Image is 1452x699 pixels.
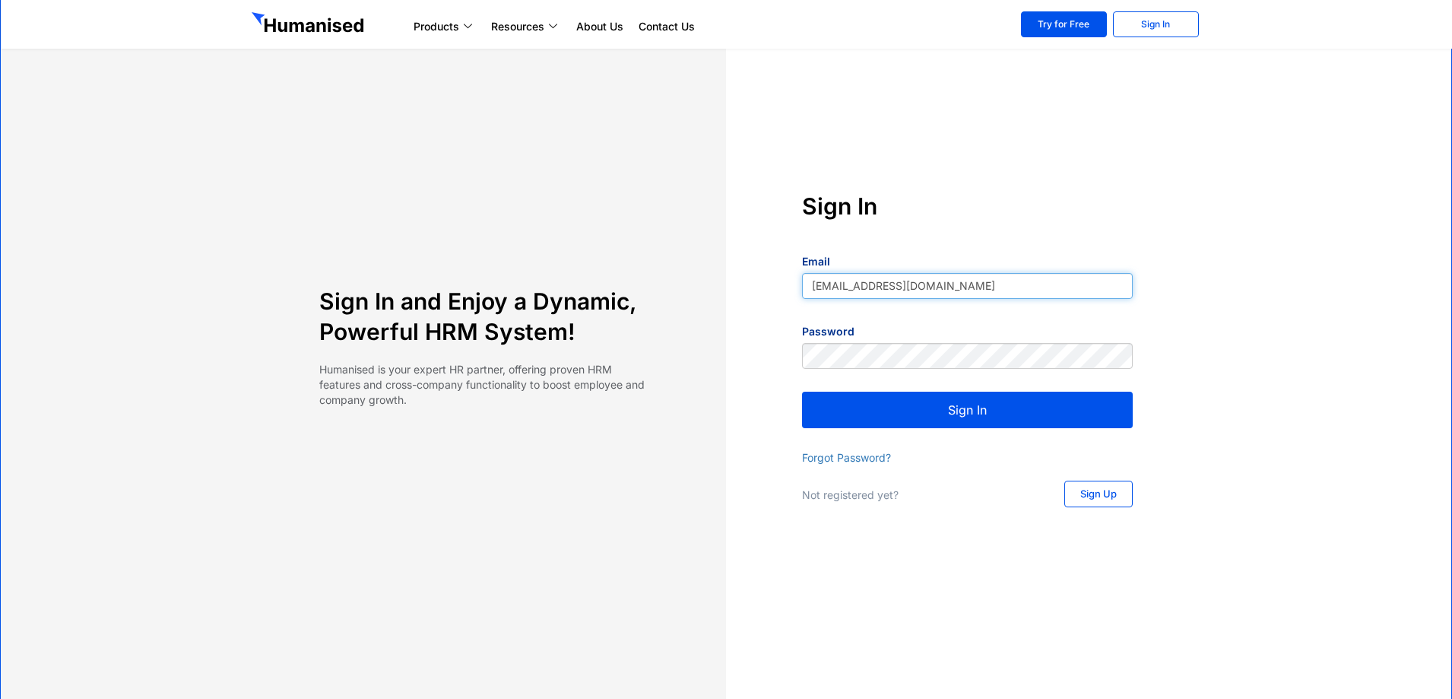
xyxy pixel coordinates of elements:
span: Sign Up [1080,489,1117,499]
a: Contact Us [631,17,702,36]
p: Not registered yet? [802,488,1034,503]
a: Sign In [1113,11,1199,37]
a: Try for Free [1021,11,1107,37]
a: Forgot Password? [802,451,891,464]
label: Email [802,254,830,269]
h4: Sign In [802,191,1133,221]
h4: Sign In and Enjoy a Dynamic, Powerful HRM System! [319,286,650,347]
p: Humanised is your expert HR partner, offering proven HRM features and cross-company functionality... [319,362,650,408]
label: Password [802,324,854,339]
button: Sign In [802,392,1133,428]
a: About Us [569,17,631,36]
input: yourname@mail.com [802,273,1133,299]
a: Products [406,17,483,36]
a: Sign Up [1064,481,1133,507]
img: GetHumanised Logo [252,12,367,37]
a: Resources [483,17,569,36]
